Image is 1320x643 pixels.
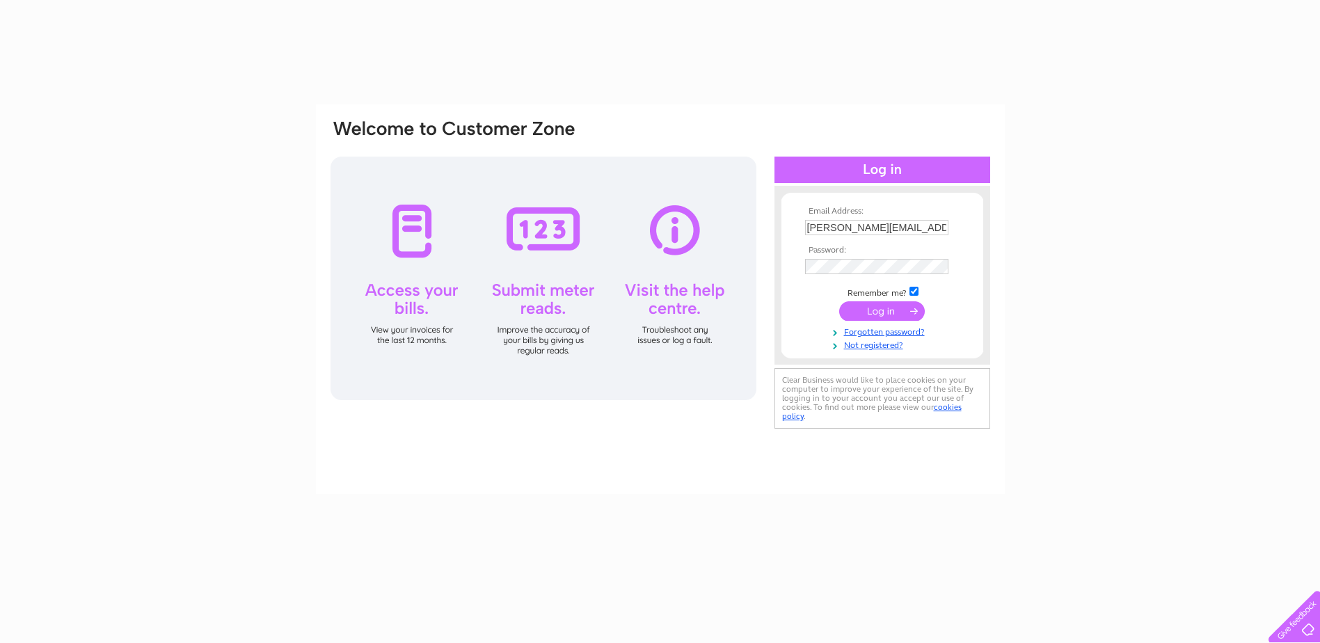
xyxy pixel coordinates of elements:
th: Password: [802,246,963,255]
div: Clear Business would like to place cookies on your computer to improve your experience of the sit... [774,368,990,429]
input: Submit [839,301,925,321]
a: cookies policy [782,402,962,421]
td: Remember me? [802,285,963,299]
a: Forgotten password? [805,324,963,338]
th: Email Address: [802,207,963,216]
a: Not registered? [805,338,963,351]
